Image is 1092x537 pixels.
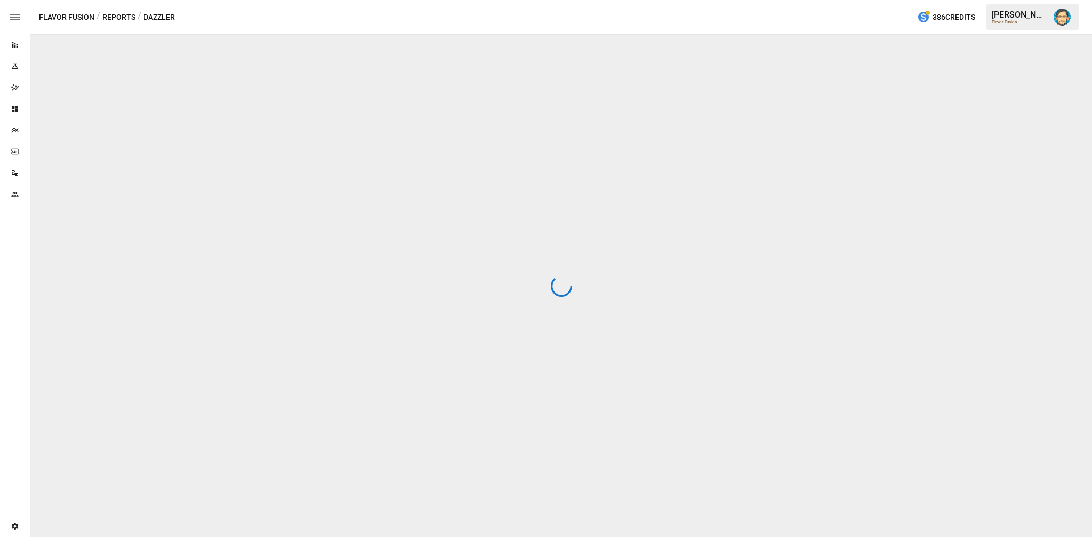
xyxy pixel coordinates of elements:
[992,20,1047,25] div: Flavor Fusion
[102,11,135,24] button: Reports
[1054,9,1071,26] img: Dana Basken
[39,11,94,24] button: Flavor Fusion
[913,7,979,27] button: 386Credits
[992,10,1047,20] div: [PERSON_NAME]
[97,11,100,24] div: /
[138,11,141,24] div: /
[1047,2,1077,32] button: Dana Basken
[933,11,975,24] span: 386 Credits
